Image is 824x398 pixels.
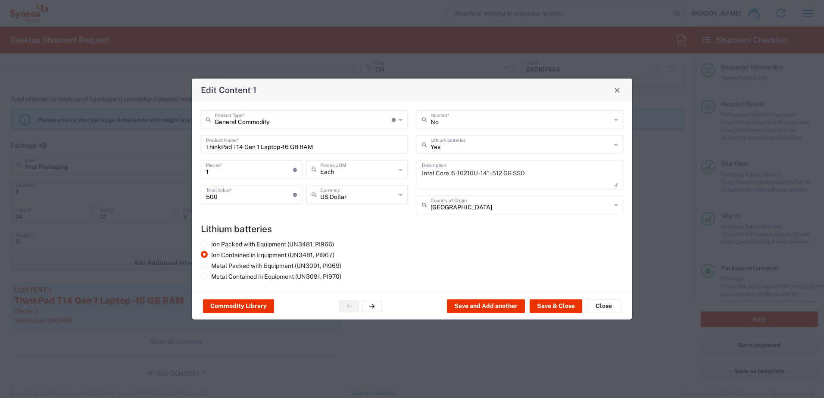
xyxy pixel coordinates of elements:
[587,299,621,313] button: Close
[201,84,256,96] h4: Edit Content 1
[447,299,525,313] button: Save and Add another
[203,299,274,313] button: Commodity Library
[201,224,623,234] h4: Lithium batteries
[530,299,582,313] button: Save & Close
[611,84,623,96] button: Close
[201,262,341,270] label: Metal Packed with Equipment (UN3091, PI969)
[201,240,334,248] label: Ion Packed with Equipment (UN3481, PI966)
[201,251,334,259] label: Ion Contained in Equipment (UN3481, PI967)
[201,273,341,280] label: Metal Contained in Equipment (UN3091, PI970)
